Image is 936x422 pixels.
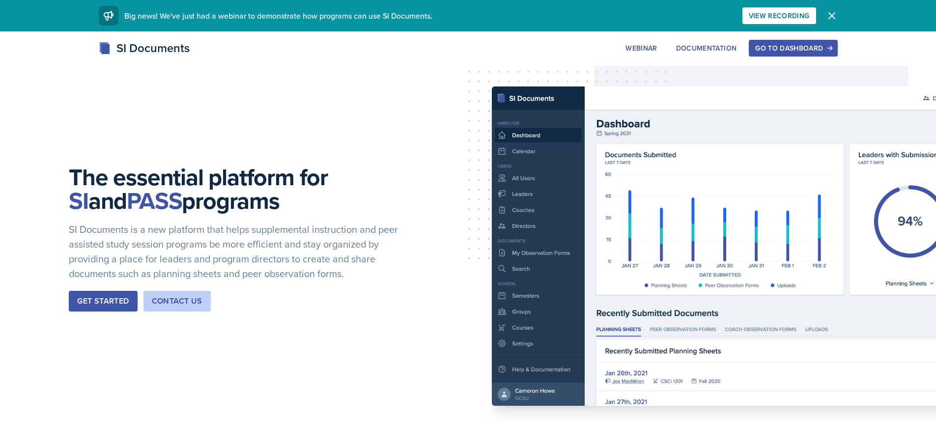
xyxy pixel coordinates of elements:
[69,291,137,311] button: Get Started
[619,40,663,56] button: Webinar
[77,295,129,307] div: Get Started
[99,39,190,57] div: SI Documents
[143,291,211,311] button: Contact Us
[152,295,202,307] div: Contact Us
[124,10,432,21] span: Big news! We've just had a webinar to demonstrate how programs can use SI Documents.
[676,44,737,52] div: Documentation
[625,44,657,52] div: Webinar
[670,40,743,56] button: Documentation
[755,44,831,52] div: Go to Dashboard
[749,12,810,20] div: View Recording
[749,40,837,56] button: Go to Dashboard
[742,7,816,24] button: View Recording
